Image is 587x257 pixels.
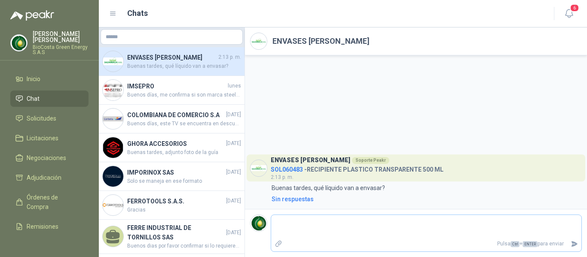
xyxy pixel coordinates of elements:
span: Ctrl [511,241,520,247]
span: Buenos días, me confirma si son marca steelpro? [127,91,241,99]
span: Buenos dias por favor confirmar si lo requieren en color especifico ? [127,242,241,250]
p: Buenas tardes, qué líquido van a envasar? [272,183,385,193]
img: Company Logo [103,166,123,187]
h2: ENVASES [PERSON_NAME] [272,35,370,47]
a: Órdenes de Compra [10,189,89,215]
img: Company Logo [103,195,123,215]
a: Chat [10,91,89,107]
img: Company Logo [251,33,267,49]
h4: ENVASES [PERSON_NAME] [127,53,217,62]
a: Inicio [10,71,89,87]
a: Remisiones [10,218,89,235]
a: Sin respuestas [270,194,582,204]
h1: Chats [127,7,148,19]
a: Company LogoCOLOMBIANA DE COMERCIO S.A[DATE]Buenos días, este TV se encuentra en descuento hasta ... [99,105,245,133]
h3: ENVASES [PERSON_NAME] [271,158,350,163]
span: Negociaciones [27,153,66,163]
p: Pulsa + para enviar [286,236,568,251]
span: Licitaciones [27,133,58,143]
span: Órdenes de Compra [27,193,80,212]
a: Adjudicación [10,169,89,186]
img: Company Logo [251,215,267,231]
img: Company Logo [103,137,123,158]
button: 6 [561,6,577,21]
label: Adjuntar archivos [271,236,286,251]
span: SOL060483 [271,166,303,173]
img: Company Logo [103,109,123,129]
a: Company LogoENVASES [PERSON_NAME]2:13 p. m.Buenas tardes, qué líquido van a envasar? [99,47,245,76]
span: [DATE] [226,168,241,176]
span: Chat [27,94,40,103]
img: Company Logo [103,80,123,100]
span: 2:13 p. m. [218,53,241,61]
img: Company Logo [251,160,267,176]
img: Logo peakr [10,10,54,21]
span: Adjudicación [27,173,61,182]
a: Negociaciones [10,150,89,166]
a: Licitaciones [10,130,89,146]
h4: FERRE INDUSTRIAL DE TORNILLOS SAS [127,223,224,242]
h4: COLOMBIANA DE COMERCIO S.A [127,110,224,120]
button: Enviar [567,236,581,251]
span: Gracias [127,206,241,214]
h4: FERROTOOLS S.A.S. [127,197,224,206]
span: Buenas tardes, adjunto foto de la guía [127,148,241,157]
span: lunes [228,82,241,90]
a: Company LogoGHORA ACCESORIOS[DATE]Buenas tardes, adjunto foto de la guía [99,133,245,162]
span: Inicio [27,74,40,84]
p: BioCosta Green Energy S.A.S [33,45,89,55]
a: FERRE INDUSTRIAL DE TORNILLOS SAS[DATE]Buenos dias por favor confirmar si lo requieren en color e... [99,220,245,254]
span: Solicitudes [27,114,56,123]
p: [PERSON_NAME] [PERSON_NAME] [33,31,89,43]
h4: GHORA ACCESORIOS [127,139,224,148]
a: Company LogoIMPORINOX SAS[DATE]Solo se maneja en ese formato [99,162,245,191]
img: Company Logo [103,51,123,72]
h4: IMPORINOX SAS [127,168,224,177]
span: [DATE] [226,111,241,119]
span: Buenos días, este TV se encuentra en descuento hasta el día de [DATE] que es fin de mes. Quedamos... [127,120,241,128]
span: Buenas tardes, qué líquido van a envasar? [127,62,241,70]
h4: - RECIPIENTE PLASTICO TRANSPARENTE 500 ML [271,164,443,172]
a: Company LogoFERROTOOLS S.A.S.[DATE]Gracias [99,191,245,220]
span: Solo se maneja en ese formato [127,177,241,185]
span: [DATE] [226,229,241,237]
span: Remisiones [27,222,58,231]
img: Company Logo [11,35,27,51]
h4: IMSEPRO [127,82,226,91]
span: [DATE] [226,197,241,205]
span: 6 [570,4,579,12]
div: Soporte Peakr [352,157,389,164]
div: Sin respuestas [272,194,314,204]
span: 2:13 p. m. [271,174,293,180]
span: ENTER [523,241,538,247]
a: Company LogoIMSEPROlunesBuenos días, me confirma si son marca steelpro? [99,76,245,105]
a: Solicitudes [10,110,89,127]
span: [DATE] [226,139,241,148]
